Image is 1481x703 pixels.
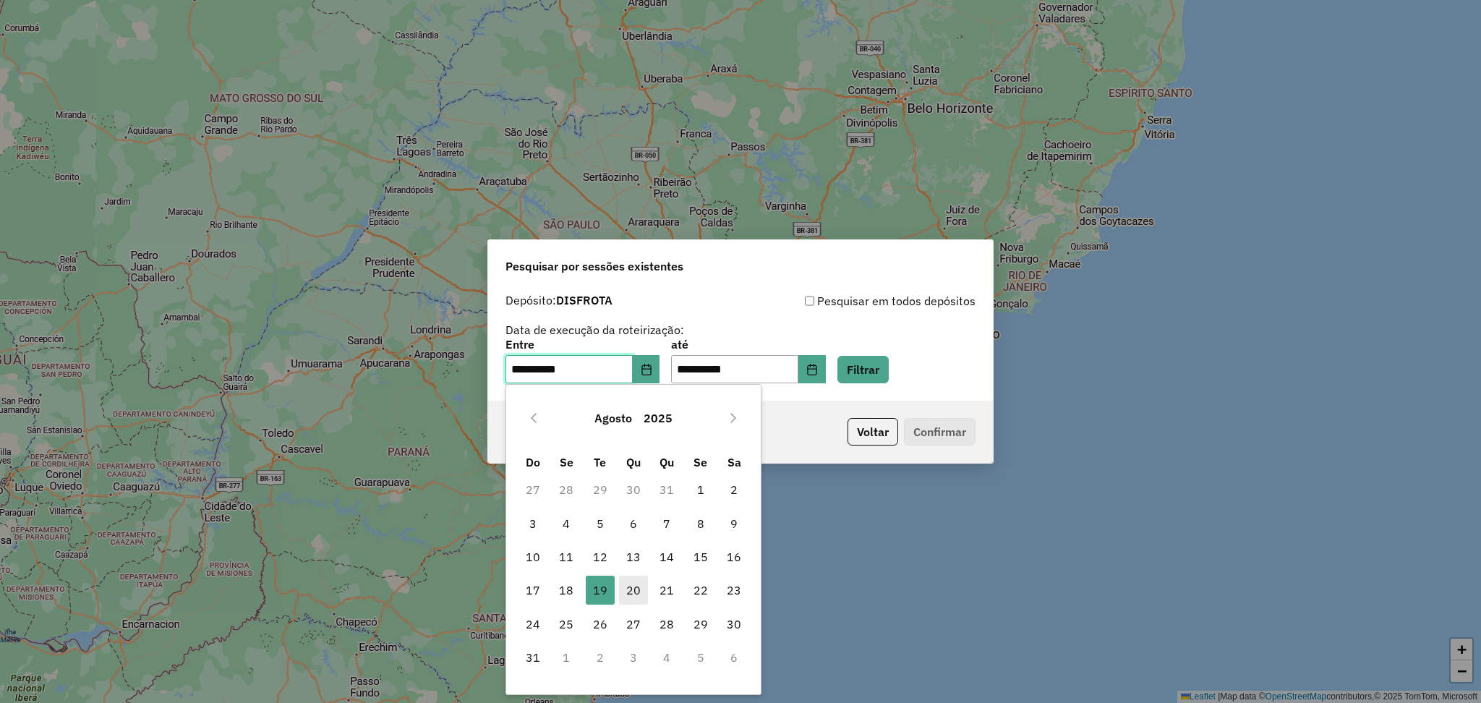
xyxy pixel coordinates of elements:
td: 1 [550,641,583,674]
span: Se [693,455,707,469]
td: 10 [516,540,550,574]
td: 4 [650,641,683,674]
span: 27 [619,610,648,639]
td: 28 [650,608,683,641]
span: 31 [518,643,547,672]
td: 19 [584,574,617,607]
span: 9 [720,509,748,538]
button: Filtrar [837,356,889,383]
td: 24 [516,608,550,641]
label: Depósito: [505,291,613,309]
td: 13 [617,540,650,574]
span: 18 [552,576,581,605]
td: 28 [550,473,583,506]
button: Choose Date [798,355,826,384]
span: 21 [652,576,681,605]
span: 22 [686,576,715,605]
td: 15 [684,540,717,574]
td: 21 [650,574,683,607]
span: Se [560,455,573,469]
span: Qu [660,455,674,469]
span: Sa [727,455,741,469]
td: 3 [516,507,550,540]
button: Next Month [722,406,745,430]
span: 23 [720,576,748,605]
span: Qu [626,455,641,469]
label: Entre [505,336,660,353]
span: 24 [518,610,547,639]
label: até [671,336,825,353]
span: 26 [586,610,615,639]
td: 25 [550,608,583,641]
strong: DISFROTA [556,293,613,307]
td: 7 [650,507,683,540]
td: 14 [650,540,683,574]
button: Choose Year [638,401,678,435]
td: 2 [584,641,617,674]
td: 8 [684,507,717,540]
span: 13 [619,542,648,571]
span: Pesquisar por sessões existentes [505,257,683,275]
span: 2 [720,475,748,504]
td: 29 [684,608,717,641]
span: 17 [518,576,547,605]
div: Pesquisar em todos depósitos [740,292,976,310]
span: 15 [686,542,715,571]
td: 18 [550,574,583,607]
td: 16 [717,540,751,574]
span: 5 [586,509,615,538]
span: 3 [518,509,547,538]
button: Choose Date [633,355,660,384]
span: 6 [619,509,648,538]
span: 20 [619,576,648,605]
td: 5 [584,507,617,540]
span: 16 [720,542,748,571]
span: 14 [652,542,681,571]
td: 27 [617,608,650,641]
td: 31 [516,641,550,674]
button: Choose Month [589,401,638,435]
span: 28 [652,610,681,639]
td: 20 [617,574,650,607]
td: 27 [516,473,550,506]
td: 11 [550,540,583,574]
td: 12 [584,540,617,574]
span: Te [594,455,606,469]
span: 19 [586,576,615,605]
span: 30 [720,610,748,639]
span: 8 [686,509,715,538]
td: 4 [550,507,583,540]
button: Previous Month [522,406,545,430]
td: 5 [684,641,717,674]
span: 4 [552,509,581,538]
span: 29 [686,610,715,639]
td: 17 [516,574,550,607]
td: 26 [584,608,617,641]
td: 22 [684,574,717,607]
td: 6 [617,507,650,540]
label: Data de execução da roteirização: [505,321,684,338]
td: 9 [717,507,751,540]
button: Voltar [848,418,898,446]
span: 10 [518,542,547,571]
span: 7 [652,509,681,538]
td: 6 [717,641,751,674]
td: 23 [717,574,751,607]
span: 11 [552,542,581,571]
td: 3 [617,641,650,674]
span: 1 [686,475,715,504]
td: 29 [584,473,617,506]
div: Choose Date [505,384,761,694]
span: Do [526,455,540,469]
td: 1 [684,473,717,506]
td: 30 [717,608,751,641]
span: 25 [552,610,581,639]
td: 2 [717,473,751,506]
td: 30 [617,473,650,506]
td: 31 [650,473,683,506]
span: 12 [586,542,615,571]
